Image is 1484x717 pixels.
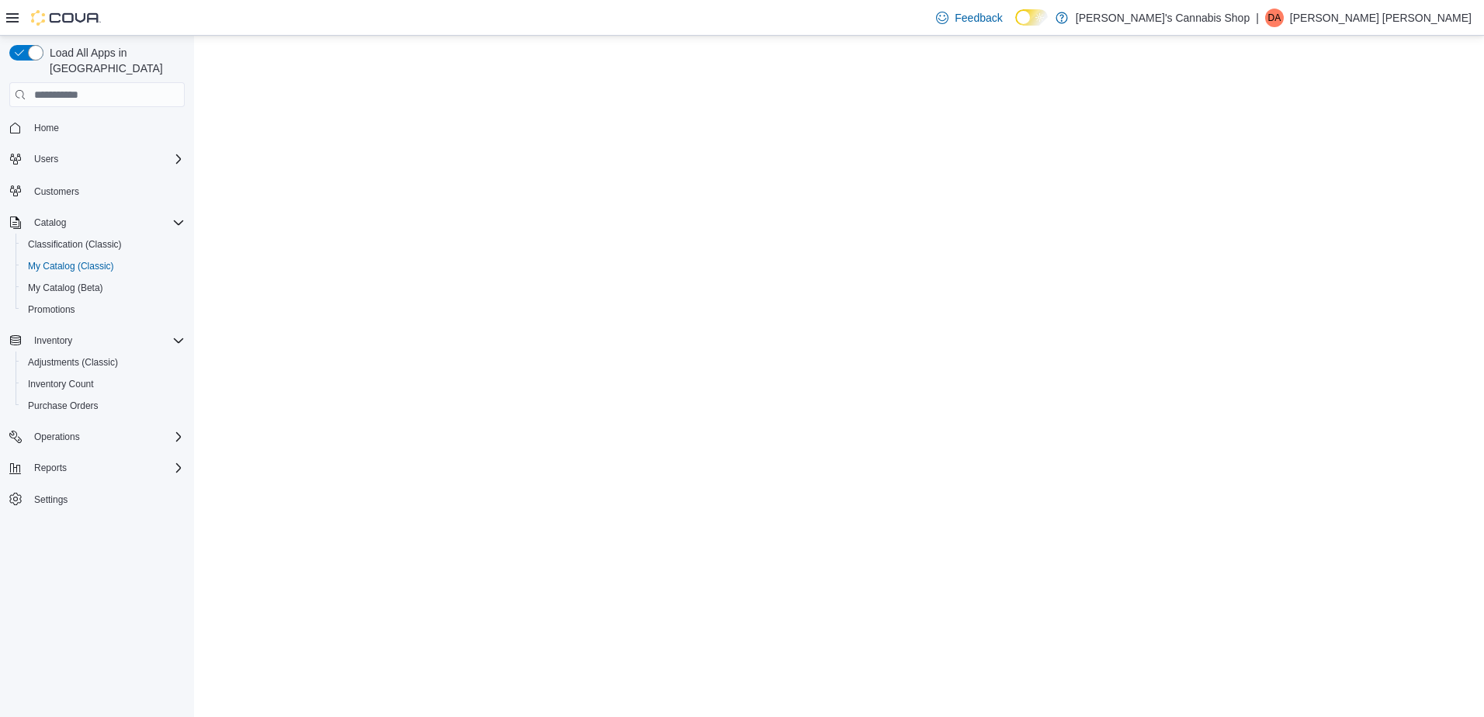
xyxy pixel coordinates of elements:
span: Catalog [28,213,185,232]
span: Users [28,150,185,168]
button: Catalog [3,212,191,234]
span: My Catalog (Classic) [28,260,114,272]
button: Customers [3,179,191,202]
button: My Catalog (Beta) [16,277,191,299]
button: Reports [28,459,73,477]
button: Inventory [28,331,78,350]
span: Inventory [28,331,185,350]
span: Operations [34,431,80,443]
span: Operations [28,428,185,446]
input: Dark Mode [1015,9,1048,26]
span: Home [28,118,185,137]
span: Adjustments (Classic) [28,356,118,369]
button: Catalog [28,213,72,232]
span: Customers [28,181,185,200]
a: My Catalog (Classic) [22,257,120,275]
a: Classification (Classic) [22,235,128,254]
button: Inventory Count [16,373,191,395]
p: [PERSON_NAME] [PERSON_NAME] [1290,9,1472,27]
nav: Complex example [9,110,185,551]
img: Cova [31,10,101,26]
span: Customers [34,185,79,198]
span: Home [34,122,59,134]
span: Adjustments (Classic) [22,353,185,372]
button: Purchase Orders [16,395,191,417]
p: [PERSON_NAME]'s Cannabis Shop [1076,9,1250,27]
span: My Catalog (Beta) [28,282,103,294]
span: My Catalog (Beta) [22,279,185,297]
button: Operations [3,426,191,448]
span: My Catalog (Classic) [22,257,185,275]
span: Classification (Classic) [28,238,122,251]
span: Reports [34,462,67,474]
span: Catalog [34,216,66,229]
a: Inventory Count [22,375,100,393]
button: Inventory [3,330,191,352]
button: Classification (Classic) [16,234,191,255]
a: Feedback [930,2,1008,33]
a: Adjustments (Classic) [22,353,124,372]
button: Users [28,150,64,168]
span: Feedback [955,10,1002,26]
button: My Catalog (Classic) [16,255,191,277]
span: Purchase Orders [22,397,185,415]
a: My Catalog (Beta) [22,279,109,297]
button: Home [3,116,191,139]
span: Purchase Orders [28,400,99,412]
span: Reports [28,459,185,477]
span: Inventory Count [22,375,185,393]
a: Promotions [22,300,81,319]
button: Promotions [16,299,191,320]
button: Adjustments (Classic) [16,352,191,373]
span: Settings [34,494,68,506]
button: Users [3,148,191,170]
span: Promotions [22,300,185,319]
span: Inventory [34,334,72,347]
span: Inventory Count [28,378,94,390]
a: Customers [28,182,85,201]
button: Settings [3,488,191,511]
span: Classification (Classic) [22,235,185,254]
button: Reports [3,457,191,479]
button: Operations [28,428,86,446]
span: Settings [28,490,185,509]
span: Promotions [28,303,75,316]
span: DA [1267,9,1281,27]
a: Home [28,119,65,137]
a: Purchase Orders [22,397,105,415]
div: Dylan Ann McKinney [1265,9,1284,27]
span: Load All Apps in [GEOGRAPHIC_DATA] [43,45,185,76]
p: | [1256,9,1259,27]
a: Settings [28,490,74,509]
span: Users [34,153,58,165]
